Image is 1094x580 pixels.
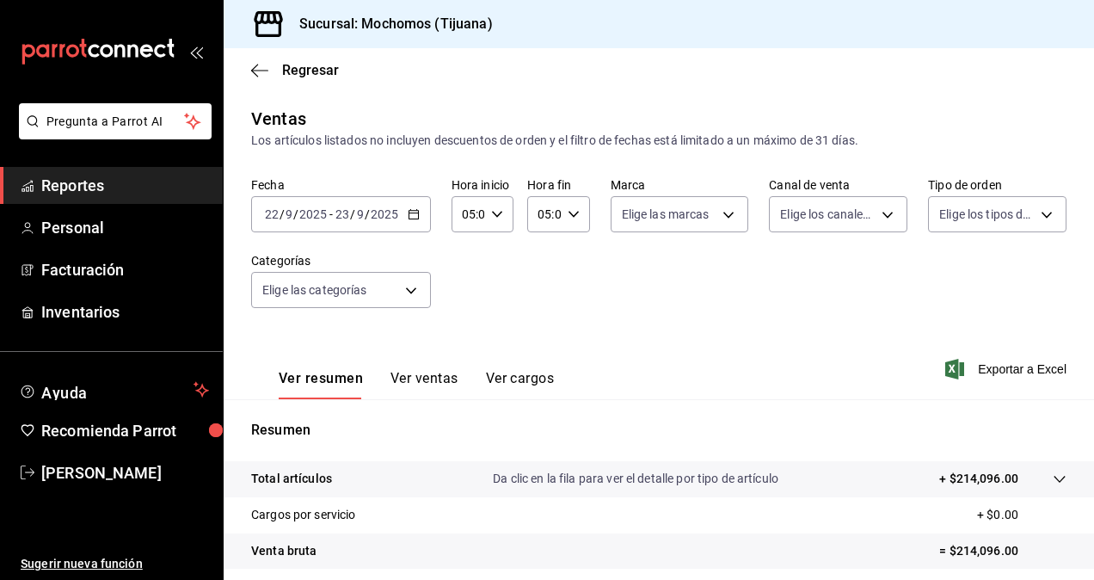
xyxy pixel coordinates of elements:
label: Canal de venta [769,179,907,191]
p: Cargos por servicio [251,506,356,524]
input: -- [285,207,293,221]
span: / [365,207,370,221]
span: Reportes [41,174,209,197]
p: = $214,096.00 [939,542,1066,560]
span: Personal [41,216,209,239]
button: Ver cargos [486,370,555,399]
label: Fecha [251,179,431,191]
p: Da clic en la fila para ver el detalle por tipo de artículo [493,470,778,488]
p: + $214,096.00 [939,470,1018,488]
span: Ayuda [41,379,187,400]
span: Elige los canales de venta [780,206,876,223]
input: -- [356,207,365,221]
span: Sugerir nueva función [21,555,209,573]
label: Marca [611,179,749,191]
button: Exportar a Excel [949,359,1066,379]
label: Hora fin [527,179,589,191]
button: Ver resumen [279,370,363,399]
span: Regresar [282,62,339,78]
input: ---- [370,207,399,221]
span: Inventarios [41,300,209,324]
button: Pregunta a Parrot AI [19,103,212,139]
div: navigation tabs [279,370,554,399]
span: / [280,207,285,221]
a: Pregunta a Parrot AI [12,125,212,143]
input: ---- [298,207,328,221]
label: Tipo de orden [928,179,1066,191]
span: / [350,207,355,221]
span: [PERSON_NAME] [41,461,209,484]
p: Total artículos [251,470,332,488]
button: open_drawer_menu [189,45,203,59]
input: -- [335,207,350,221]
div: Los artículos listados no incluyen descuentos de orden y el filtro de fechas está limitado a un m... [251,132,1066,150]
p: Venta bruta [251,542,317,560]
span: Recomienda Parrot [41,419,209,442]
span: - [329,207,333,221]
span: Elige las marcas [622,206,710,223]
span: Elige las categorías [262,281,367,299]
span: Facturación [41,258,209,281]
span: Pregunta a Parrot AI [46,113,185,131]
input: -- [264,207,280,221]
label: Categorías [251,255,431,267]
span: / [293,207,298,221]
span: Elige los tipos de orden [939,206,1035,223]
button: Ver ventas [390,370,458,399]
label: Hora inicio [452,179,513,191]
p: Resumen [251,420,1066,441]
div: Ventas [251,106,306,132]
h3: Sucursal: Mochomos (Tijuana) [286,14,493,34]
button: Regresar [251,62,339,78]
p: + $0.00 [977,506,1066,524]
